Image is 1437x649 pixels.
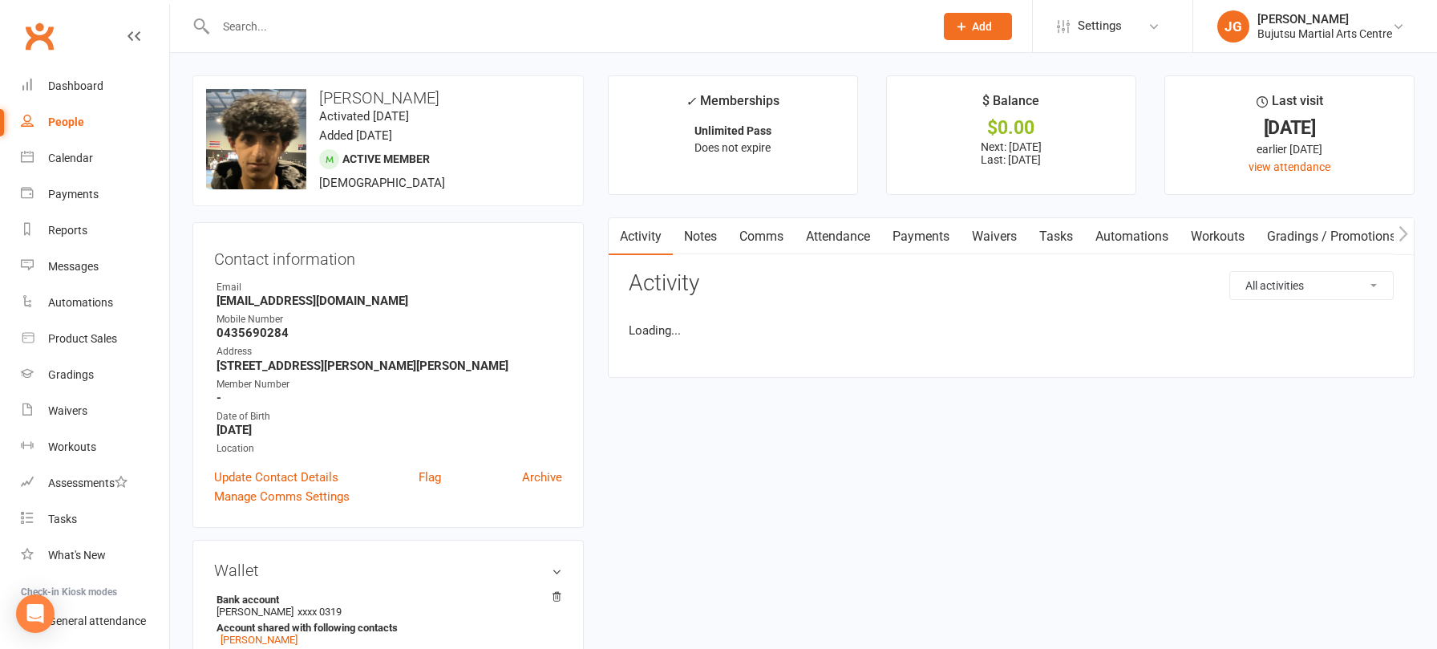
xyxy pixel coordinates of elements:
button: Add [944,13,1012,40]
a: Dashboard [21,68,169,104]
a: Notes [673,218,728,255]
div: Assessments [48,477,128,489]
div: Tasks [48,513,77,525]
a: Waivers [961,218,1028,255]
div: Calendar [48,152,93,164]
h3: Activity [629,271,1394,296]
div: Email [217,280,562,295]
a: Workouts [1180,218,1256,255]
div: [DATE] [1180,120,1399,136]
span: xxxx 0319 [298,606,342,618]
strong: [STREET_ADDRESS][PERSON_NAME][PERSON_NAME] [217,359,562,373]
a: Attendance [795,218,881,255]
span: [DEMOGRAPHIC_DATA] [319,176,445,190]
span: Settings [1078,8,1122,44]
a: Waivers [21,393,169,429]
a: Product Sales [21,321,169,357]
img: image1751010460.png [206,89,306,189]
li: [PERSON_NAME] [214,591,562,648]
strong: [DATE] [217,423,562,437]
div: JG [1217,10,1249,43]
a: Activity [609,218,673,255]
div: Open Intercom Messenger [16,594,55,633]
a: Payments [881,218,961,255]
a: Gradings / Promotions [1256,218,1407,255]
div: Bujutsu Martial Arts Centre [1257,26,1392,41]
div: Last visit [1257,91,1323,120]
strong: 0435690284 [217,326,562,340]
span: Active member [342,152,430,165]
strong: Account shared with following contacts [217,622,554,634]
div: earlier [DATE] [1180,140,1399,158]
div: People [48,116,84,128]
div: Waivers [48,404,87,417]
a: Payments [21,176,169,213]
div: General attendance [48,615,146,627]
div: Memberships [686,91,779,120]
time: Added [DATE] [319,128,392,143]
a: Assessments [21,465,169,501]
span: Add [972,20,992,33]
a: Workouts [21,429,169,465]
a: Tasks [1028,218,1084,255]
a: Tasks [21,501,169,537]
div: Reports [48,224,87,237]
a: What's New [21,537,169,574]
i: ✓ [686,94,696,109]
a: Messages [21,249,169,285]
div: Location [217,441,562,456]
div: Automations [48,296,113,309]
a: view attendance [1249,160,1330,173]
div: Gradings [48,368,94,381]
strong: - [217,391,562,405]
div: Date of Birth [217,409,562,424]
a: Flag [419,468,441,487]
a: Update Contact Details [214,468,338,487]
a: [PERSON_NAME] [221,634,298,646]
div: $0.00 [901,120,1121,136]
input: Search... [211,15,923,38]
div: Product Sales [48,332,117,345]
a: Manage Comms Settings [214,487,350,506]
div: Payments [48,188,99,201]
a: General attendance kiosk mode [21,603,169,639]
a: Archive [522,468,562,487]
time: Activated [DATE] [319,109,409,124]
h3: Contact information [214,244,562,268]
div: [PERSON_NAME] [1257,12,1392,26]
h3: [PERSON_NAME] [206,89,570,107]
div: Mobile Number [217,312,562,327]
div: Messages [48,260,99,273]
a: Reports [21,213,169,249]
p: Next: [DATE] Last: [DATE] [901,140,1121,166]
a: People [21,104,169,140]
div: Dashboard [48,79,103,92]
div: Workouts [48,440,96,453]
strong: Unlimited Pass [694,124,771,137]
div: $ Balance [982,91,1039,120]
strong: [EMAIL_ADDRESS][DOMAIN_NAME] [217,294,562,308]
span: Does not expire [694,141,771,154]
a: Gradings [21,357,169,393]
a: Comms [728,218,795,255]
strong: Bank account [217,594,554,606]
a: Calendar [21,140,169,176]
li: Loading... [629,321,1394,340]
a: Automations [21,285,169,321]
div: Member Number [217,377,562,392]
a: Clubworx [19,16,59,56]
a: Automations [1084,218,1180,255]
div: Address [217,344,562,359]
h3: Wallet [214,562,562,579]
div: What's New [48,549,106,562]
